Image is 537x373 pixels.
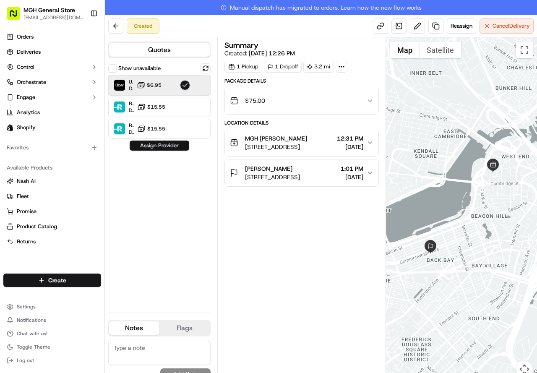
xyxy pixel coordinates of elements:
[17,124,36,131] span: Shopify
[224,120,379,126] div: Location Details
[143,83,153,93] button: Start new chat
[17,48,41,56] span: Deliveries
[23,6,75,14] button: MGH General Store
[390,42,420,58] button: Show street map
[114,80,125,91] img: Uber
[245,134,307,143] span: MGH [PERSON_NAME]
[480,18,534,34] button: CancelDelivery
[221,3,422,12] span: Manual dispatch has migrated to orders. Learn how the new flow works
[17,63,34,71] span: Control
[7,193,98,200] a: Fleet
[23,14,83,21] button: [EMAIL_ADDRESS][DOMAIN_NAME]
[129,100,134,107] span: Roadie Rush (P2P)
[8,122,22,136] img: Kat Rubio
[83,185,102,192] span: Pylon
[341,164,363,173] span: 1:01 PM
[245,164,292,173] span: [PERSON_NAME]
[7,177,98,185] a: Nash AI
[3,175,101,188] button: Nash AI
[129,107,134,114] span: Dropoff ETA -
[3,341,101,353] button: Toggle Theme
[3,45,101,59] a: Deliveries
[225,87,378,114] button: $75.00
[130,107,153,117] button: See all
[8,166,15,172] div: 📗
[245,173,300,181] span: [STREET_ADDRESS]
[26,130,68,137] span: [PERSON_NAME]
[17,78,46,86] span: Orchestrate
[224,49,295,57] span: Created:
[337,143,363,151] span: [DATE]
[245,143,307,151] span: [STREET_ADDRESS]
[17,303,36,310] span: Settings
[224,42,258,49] h3: Summary
[3,76,101,89] button: Orchestrate
[3,235,101,248] button: Returns
[17,357,34,364] span: Log out
[3,301,101,313] button: Settings
[147,104,165,110] span: $15.55
[447,18,476,34] button: Reassign
[74,130,91,137] span: [DATE]
[118,65,161,72] label: Show unavailable
[17,208,36,215] span: Promise
[79,165,135,173] span: API Documentation
[245,97,265,105] span: $75.00
[137,125,165,133] button: $15.55
[71,166,78,172] div: 💻
[159,321,210,335] button: Flags
[5,162,68,177] a: 📗Knowledge Base
[3,355,101,366] button: Log out
[129,122,134,129] span: Roadie (P2P)
[129,129,134,136] span: Dropoff ETA -
[17,94,35,101] span: Engage
[137,103,165,111] button: $15.55
[70,130,73,137] span: •
[3,106,101,119] a: Analytics
[17,330,47,337] span: Chat with us!
[17,109,40,116] span: Analytics
[8,80,23,95] img: 1736555255976-a54dd68f-1ca7-489b-9aae-adbdc363a1c4
[17,344,50,350] span: Toggle Theme
[147,82,162,89] span: $6.95
[109,43,210,57] button: Quotes
[48,276,66,284] span: Create
[341,173,363,181] span: [DATE]
[17,130,23,137] img: 1736555255976-a54dd68f-1ca7-489b-9aae-adbdc363a1c4
[114,102,125,112] img: Roadie Rush (P2P)
[8,109,56,116] div: Past conversations
[17,193,29,200] span: Fleet
[516,42,533,58] button: Toggle fullscreen view
[3,3,87,23] button: MGH General Store[EMAIL_ADDRESS][DOMAIN_NAME]
[147,125,165,132] span: $15.55
[3,205,101,218] button: Promise
[3,314,101,326] button: Notifications
[22,54,151,63] input: Got a question? Start typing here...
[7,124,13,131] img: Shopify logo
[3,141,101,154] div: Favorites
[420,42,461,58] button: Show satellite imagery
[264,61,302,73] div: 1 Dropoff
[224,78,379,84] div: Package Details
[3,274,101,287] button: Create
[17,33,34,41] span: Orders
[137,81,162,89] button: $6.95
[59,185,102,192] a: Powered byPylon
[18,80,33,95] img: 1724597045416-56b7ee45-8013-43a0-a6f9-03cb97ddad50
[451,22,472,30] span: Reassign
[17,165,64,173] span: Knowledge Base
[7,208,98,215] a: Promise
[38,80,138,89] div: Start new chat
[17,177,36,185] span: Nash AI
[3,220,101,233] button: Product Catalog
[225,159,378,186] button: [PERSON_NAME][STREET_ADDRESS]1:01 PM[DATE]
[38,89,115,95] div: We're available if you need us!
[3,121,101,134] a: Shopify
[7,238,98,245] a: Returns
[114,123,125,134] img: Roadie (P2P)
[8,8,25,25] img: Nash
[3,328,101,339] button: Chat with us!
[493,22,530,30] span: Cancel Delivery
[129,78,133,85] span: Uber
